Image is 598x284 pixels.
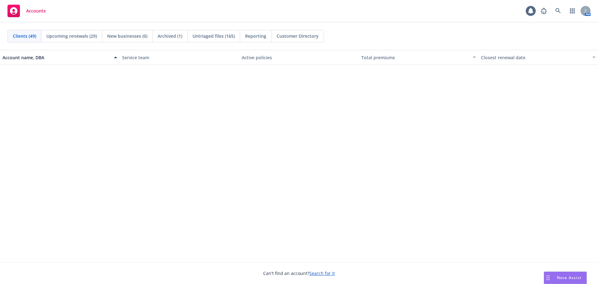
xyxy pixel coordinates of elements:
a: Switch app [566,5,579,17]
span: Archived (1) [158,33,182,39]
div: Account name, DBA [2,54,110,61]
a: Accounts [5,2,48,20]
a: Search for it [309,270,335,276]
span: Accounts [26,8,46,13]
span: Clients (49) [13,33,36,39]
span: New businesses (0) [107,33,147,39]
button: Closest renewal date [478,50,598,65]
button: Nova Assist [544,272,587,284]
div: Service team [122,54,237,61]
span: Upcoming renewals (29) [46,33,97,39]
a: Report a Bug [538,5,550,17]
div: Drag to move [544,272,552,284]
div: Active policies [242,54,356,61]
button: Total premiums [359,50,478,65]
button: Service team [120,50,239,65]
div: Total premiums [361,54,469,61]
span: Can't find an account? [263,270,335,277]
span: Nova Assist [557,275,581,280]
div: Closest renewal date [481,54,589,61]
span: Customer Directory [277,33,319,39]
span: Untriaged files (165) [192,33,235,39]
button: Active policies [239,50,359,65]
a: Search [552,5,564,17]
span: Reporting [245,33,266,39]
